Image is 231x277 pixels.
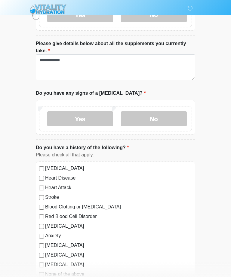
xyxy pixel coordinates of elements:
label: Do you have any signs of a [MEDICAL_DATA]? [36,90,146,97]
input: Heart Attack [39,186,44,190]
label: [MEDICAL_DATA] [45,242,192,249]
label: Heart Disease [45,174,192,182]
label: [MEDICAL_DATA] [45,261,192,268]
label: [MEDICAL_DATA] [45,251,192,259]
label: [MEDICAL_DATA] [45,165,192,172]
label: Heart Attack [45,184,192,191]
label: Yes [47,111,113,126]
label: Do you have a history of the following? [36,144,129,151]
label: Please give details below about all the supplements you currently take. [36,40,195,54]
input: [MEDICAL_DATA] [39,224,44,229]
input: [MEDICAL_DATA] [39,263,44,267]
label: No [121,111,187,126]
label: Anxiety [45,232,192,239]
label: Blood Clotting or [MEDICAL_DATA] [45,203,192,211]
label: [MEDICAL_DATA] [45,223,192,230]
input: Stroke [39,195,44,200]
label: Red Blood Cell Disorder [45,213,192,220]
input: Red Blood Cell Disorder [39,214,44,219]
input: [MEDICAL_DATA] [39,253,44,258]
input: Blood Clotting or [MEDICAL_DATA] [39,205,44,210]
input: Anxiety [39,234,44,239]
label: Stroke [45,194,192,201]
input: Heart Disease [39,176,44,181]
img: Vitality Hydration Logo [30,5,66,20]
input: None of the above [39,272,44,277]
input: [MEDICAL_DATA] [39,243,44,248]
input: [MEDICAL_DATA] [39,166,44,171]
div: Please check all that apply. [36,151,195,159]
